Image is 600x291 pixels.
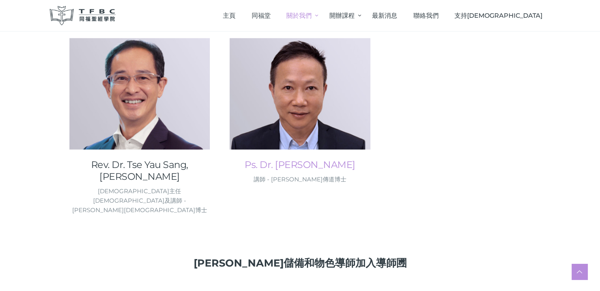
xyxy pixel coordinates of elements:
img: 同福聖經學院 TFBC [50,6,116,25]
a: 開辦課程 [321,4,364,27]
a: 支持[DEMOGRAPHIC_DATA] [447,4,551,27]
span: 支持[DEMOGRAPHIC_DATA] [454,12,542,19]
a: Scroll to top [572,264,587,280]
a: 聯絡我們 [405,4,447,27]
div: [DEMOGRAPHIC_DATA]主任[DEMOGRAPHIC_DATA]及講師 - [PERSON_NAME][DEMOGRAPHIC_DATA]博士 [69,187,210,215]
a: 最新消息 [364,4,406,27]
div: 講師 - [PERSON_NAME]傳道博士 [230,175,370,184]
span: 最新消息 [372,12,397,19]
a: 同福堂 [243,4,279,27]
span: 開辦課程 [329,12,355,19]
strong: [PERSON_NAME]儲備和物色導師加入導師圑 [194,256,407,269]
span: 關於我們 [286,12,312,19]
a: Ps. Dr. [PERSON_NAME] [230,159,370,171]
a: 主頁 [215,4,244,27]
span: 主頁 [223,12,236,19]
a: Rev. Dr. Tse Yau Sang, [PERSON_NAME] [69,159,210,183]
span: 同福堂 [252,12,271,19]
a: 關於我們 [279,4,321,27]
span: 聯絡我們 [413,12,439,19]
